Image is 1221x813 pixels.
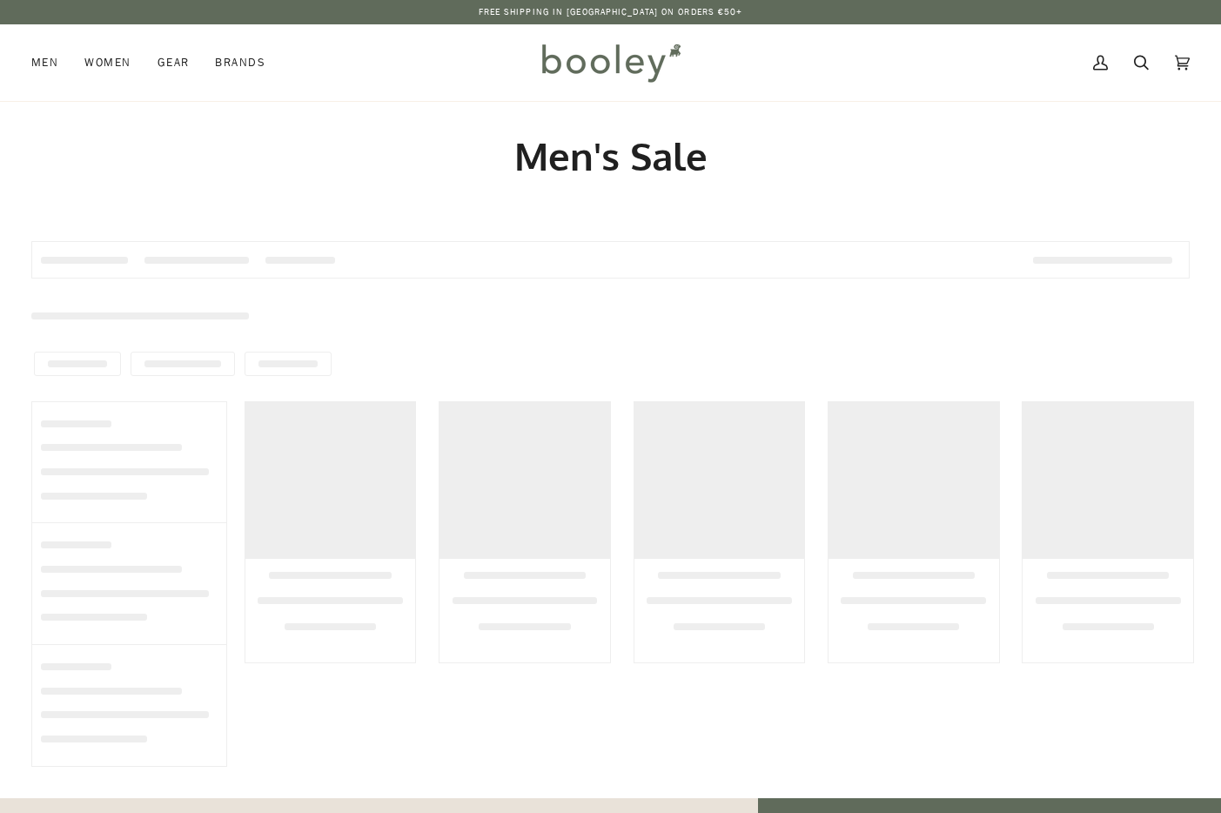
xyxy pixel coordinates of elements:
[84,54,131,71] span: Women
[144,24,203,101] a: Gear
[158,54,190,71] span: Gear
[202,24,278,101] a: Brands
[215,54,265,71] span: Brands
[31,24,71,101] a: Men
[31,132,1190,180] h1: Men's Sale
[479,5,743,19] p: Free Shipping in [GEOGRAPHIC_DATA] on Orders €50+
[71,24,144,101] a: Women
[534,37,687,88] img: Booley
[31,54,58,71] span: Men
